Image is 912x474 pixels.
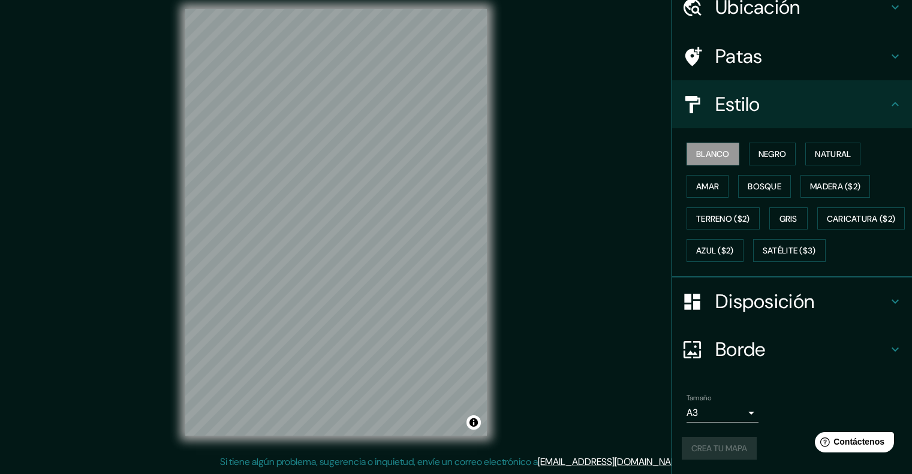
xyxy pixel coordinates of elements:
button: Blanco [687,143,739,165]
font: Borde [715,337,766,362]
font: Si tiene algún problema, sugerencia o inquietud, envíe un correo electrónico a [220,455,538,468]
button: Natural [805,143,860,165]
font: Tamaño [687,393,711,403]
font: Caricatura ($2) [827,213,896,224]
font: Negro [759,149,787,159]
font: Gris [779,213,797,224]
font: Madera ($2) [810,181,860,192]
button: Caricatura ($2) [817,207,905,230]
font: Disposición [715,289,814,314]
button: Bosque [738,175,791,198]
div: Patas [672,32,912,80]
font: A3 [687,406,698,419]
button: Terreno ($2) [687,207,760,230]
button: Negro [749,143,796,165]
button: Azul ($2) [687,239,744,262]
font: Blanco [696,149,730,159]
button: Satélite ($3) [753,239,826,262]
iframe: Lanzador de widgets de ayuda [805,427,899,461]
canvas: Mapa [185,9,487,436]
font: Amar [696,181,719,192]
button: Amar [687,175,729,198]
font: Patas [715,44,763,69]
font: Terreno ($2) [696,213,750,224]
a: [EMAIL_ADDRESS][DOMAIN_NAME] [538,455,686,468]
div: Disposición [672,277,912,325]
font: Satélite ($3) [763,246,816,256]
div: Estilo [672,80,912,128]
div: Borde [672,325,912,373]
font: Estilo [715,92,760,117]
font: Bosque [748,181,781,192]
button: Gris [769,207,808,230]
font: Azul ($2) [696,246,734,256]
button: Madera ($2) [800,175,870,198]
button: Activar o desactivar atribución [466,415,481,430]
font: Natural [815,149,851,159]
div: A3 [687,403,759,422]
